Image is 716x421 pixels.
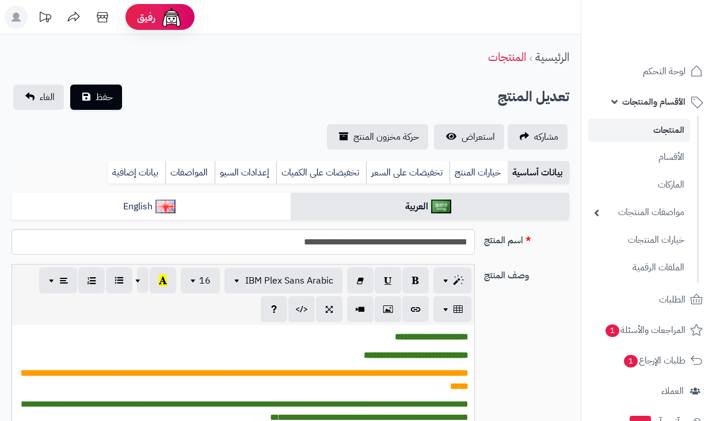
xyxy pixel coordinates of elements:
[605,324,619,337] span: 1
[434,124,504,150] a: استعراض
[643,63,685,79] span: لوحة التحكم
[588,316,709,344] a: المراجعات والأسئلة1
[588,377,709,405] a: العملاء
[623,353,685,369] span: طلبات الإرجاع
[224,268,342,293] button: IBM Plex Sans Arabic
[40,90,55,104] span: الغاء
[96,90,113,104] span: حفظ
[108,161,165,184] a: بيانات إضافية
[661,383,684,399] span: العملاء
[479,229,574,247] label: اسم المنتج
[588,200,690,225] a: مواصفات المنتجات
[479,264,574,282] label: وصف المنتج
[588,286,709,313] a: الطلبات
[160,6,183,29] img: ai-face.png
[155,200,176,213] img: English
[508,161,569,184] a: بيانات أساسية
[588,173,690,197] a: الماركات
[462,130,495,144] span: استعراض
[165,161,215,184] a: المواصفات
[535,48,569,66] a: الرئيسية
[31,6,59,32] a: تحديثات المنصة
[327,124,428,150] a: حركة مخزون المنتج
[622,94,685,110] span: الأقسام والمنتجات
[431,200,451,213] img: العربية
[450,161,508,184] a: خيارات المنتج
[137,10,155,24] span: رفيق
[199,274,211,288] span: 16
[488,48,526,66] a: المنتجات
[588,255,690,280] a: الملفات الرقمية
[13,85,64,110] a: الغاء
[588,145,690,170] a: الأقسام
[70,85,122,110] button: حفظ
[291,193,570,221] a: العربية
[215,161,276,184] a: إعدادات السيو
[534,130,558,144] span: مشاركه
[498,85,569,109] h2: تعديل المنتج
[508,124,568,150] a: مشاركه
[588,228,690,252] a: خيارات المنتجات
[245,274,333,288] span: IBM Plex Sans Arabic
[276,161,366,184] a: تخفيضات على الكميات
[604,322,685,338] span: المراجعات والأسئلة
[624,355,638,368] span: 1
[588,58,709,85] a: لوحة التحكم
[353,130,419,144] span: حركة مخزون المنتج
[588,118,690,142] a: المنتجات
[12,193,291,221] a: English
[638,31,705,55] img: logo-2.png
[588,347,709,374] a: طلبات الإرجاع1
[659,292,685,308] span: الطلبات
[181,268,220,293] button: 16
[366,161,450,184] a: تخفيضات على السعر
